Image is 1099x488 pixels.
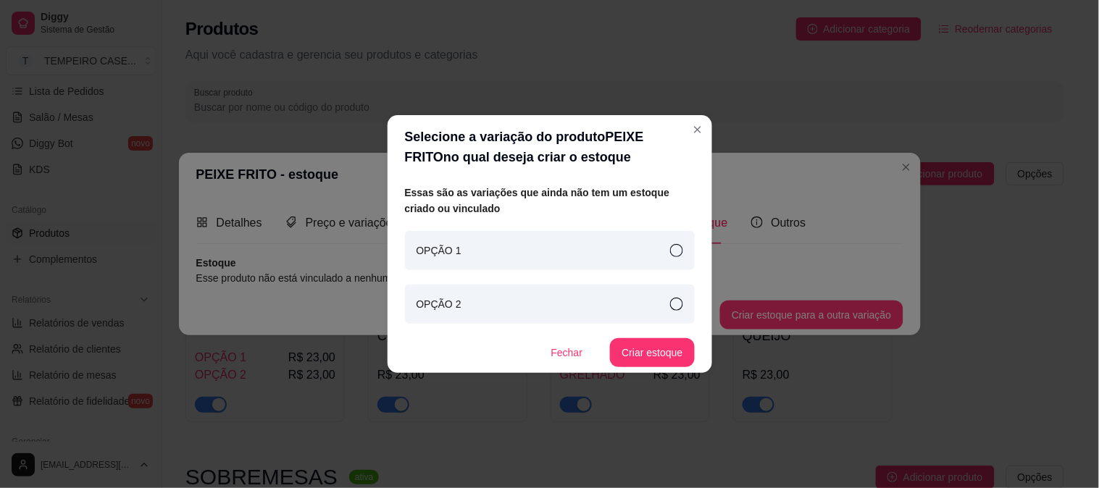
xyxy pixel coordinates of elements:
article: Essas são as variações que ainda não tem um estoque criado ou vinculado [405,185,695,216]
button: Criar estoque [610,338,694,367]
header: Selecione a variação do produto PEIXE FRITO no qual deseja criar o estoque [388,115,712,179]
button: Fechar [538,338,596,367]
article: OPÇÃO 2 [417,296,461,312]
button: Close [686,118,709,141]
article: OPÇÃO 1 [417,243,461,258]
